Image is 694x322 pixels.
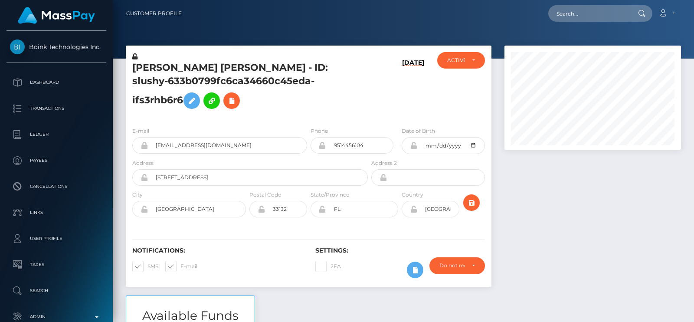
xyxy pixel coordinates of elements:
a: Dashboard [7,72,106,93]
label: State/Province [311,191,349,199]
p: Ledger [10,128,103,141]
label: Address [132,159,154,167]
h6: [DATE] [402,59,424,116]
div: ACTIVE [447,57,465,64]
a: User Profile [7,228,106,250]
label: Date of Birth [402,127,435,135]
a: Transactions [7,98,106,119]
button: Do not require [429,257,485,274]
input: Search... [548,5,630,22]
p: Taxes [10,258,103,271]
p: User Profile [10,232,103,245]
label: E-mail [165,261,197,272]
h5: [PERSON_NAME] [PERSON_NAME] - ID: slushy-633b0799fc6ca34660c45eda-ifs3rhb6r6 [132,61,363,113]
img: MassPay Logo [18,7,95,24]
div: Do not require [439,262,465,269]
label: Country [402,191,423,199]
label: 2FA [315,261,341,272]
p: Dashboard [10,76,103,89]
h6: Notifications: [132,247,302,254]
p: Transactions [10,102,103,115]
a: Links [7,202,106,223]
label: Phone [311,127,328,135]
label: E-mail [132,127,149,135]
span: Boink Technologies Inc. [7,43,106,51]
label: SMS [132,261,158,272]
label: City [132,191,143,199]
label: Address 2 [371,159,397,167]
a: Search [7,280,106,302]
a: Customer Profile [126,4,182,23]
h6: Settings: [315,247,485,254]
a: Taxes [7,254,106,276]
p: Cancellations [10,180,103,193]
button: ACTIVE [437,52,485,69]
a: Payees [7,150,106,171]
a: Ledger [7,124,106,145]
a: Cancellations [7,176,106,197]
img: Boink Technologies Inc. [10,39,25,54]
p: Search [10,284,103,297]
p: Payees [10,154,103,167]
p: Links [10,206,103,219]
label: Postal Code [249,191,281,199]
